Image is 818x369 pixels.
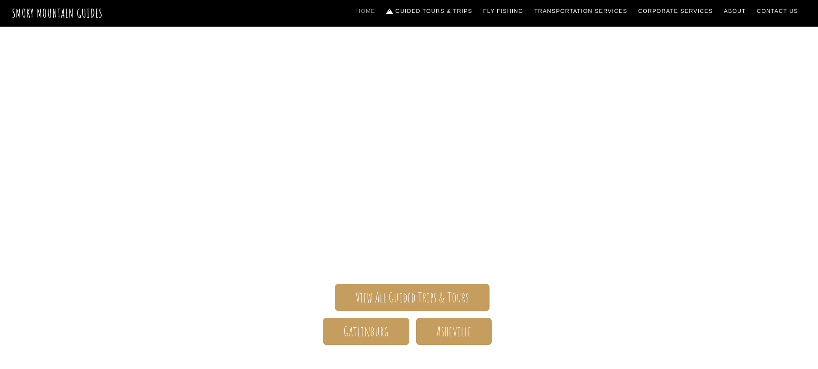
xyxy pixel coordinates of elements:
a: Transportation Services [531,2,630,20]
span: Smoky Mountain Guides [160,149,658,192]
a: Fly Fishing [480,2,527,20]
a: Asheville [416,318,492,345]
span: Gatlinburg [344,327,389,336]
a: View All Guided Trips & Tours [335,284,489,311]
a: About [721,2,749,20]
a: Corporate Services [635,2,717,20]
a: Guided Tours & Trips [383,2,476,20]
a: Home [353,2,379,20]
span: Asheville [436,327,471,336]
span: The ONLY one-stop, full Service Guide Company for the Gatlinburg and [GEOGRAPHIC_DATA] side of th... [160,192,658,258]
a: Gatlinburg [323,318,409,345]
a: Contact Us [754,2,802,20]
span: View All Guided Trips & Tours [356,293,469,302]
a: Smoky Mountain Guides [12,6,103,20]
